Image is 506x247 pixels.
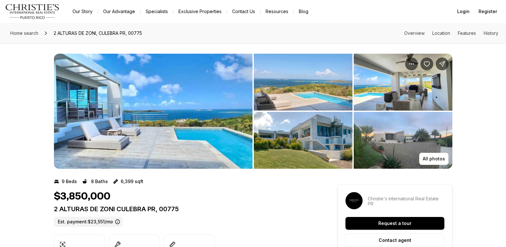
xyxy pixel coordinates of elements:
label: Est. payment: $23,551/mo [54,217,123,227]
a: Blog [294,7,313,16]
a: Skip to: Features [458,30,476,36]
a: Skip to: History [484,30,498,36]
p: Contact agent [379,238,411,243]
span: Register [479,9,497,14]
button: Login [453,5,473,18]
p: Request a tour [378,221,412,226]
a: Exclusive Properties [173,7,227,16]
button: Share Property: 2 ALTURAS DE ZONI [436,58,449,70]
button: Contact agent [345,234,444,247]
p: 2 ALTURAS DE ZONI CULEBRA PR, 00775 [54,205,314,213]
button: All photos [419,153,449,165]
p: 8 Baths [91,179,108,184]
a: Skip to: Overview [404,30,425,36]
a: Resources [261,7,293,16]
a: Home search [8,28,41,38]
a: Our Story [67,7,98,16]
button: Property options [405,58,418,70]
p: 6,399 sqft [121,179,143,184]
button: View image gallery [254,54,352,111]
button: View image gallery [254,112,352,169]
button: Save Property: 2 ALTURAS DE ZONI [420,58,433,70]
img: logo [5,4,60,19]
button: View image gallery [354,112,452,169]
p: 9 Beds [62,179,77,184]
span: 2 ALTURAS DE ZONI, CULEBRA PR, 00775 [51,28,145,38]
span: Home search [10,30,38,36]
button: Register [475,5,501,18]
div: Listing Photos [54,54,452,169]
button: 8 Baths [82,176,108,187]
nav: Page section menu [404,31,498,36]
h1: $3,850,000 [54,190,110,203]
a: Our Advantage [98,7,140,16]
button: Contact Us [227,7,260,16]
li: 2 of 8 [254,54,452,169]
button: Request a tour [345,217,444,230]
span: Login [457,9,470,14]
p: Christie's International Real Estate PR [368,196,444,206]
button: View image gallery [354,54,452,111]
li: 1 of 8 [54,54,253,169]
p: All photos [423,156,445,161]
a: Skip to: Location [432,30,450,36]
a: Specialists [140,7,173,16]
button: View image gallery [54,54,253,169]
